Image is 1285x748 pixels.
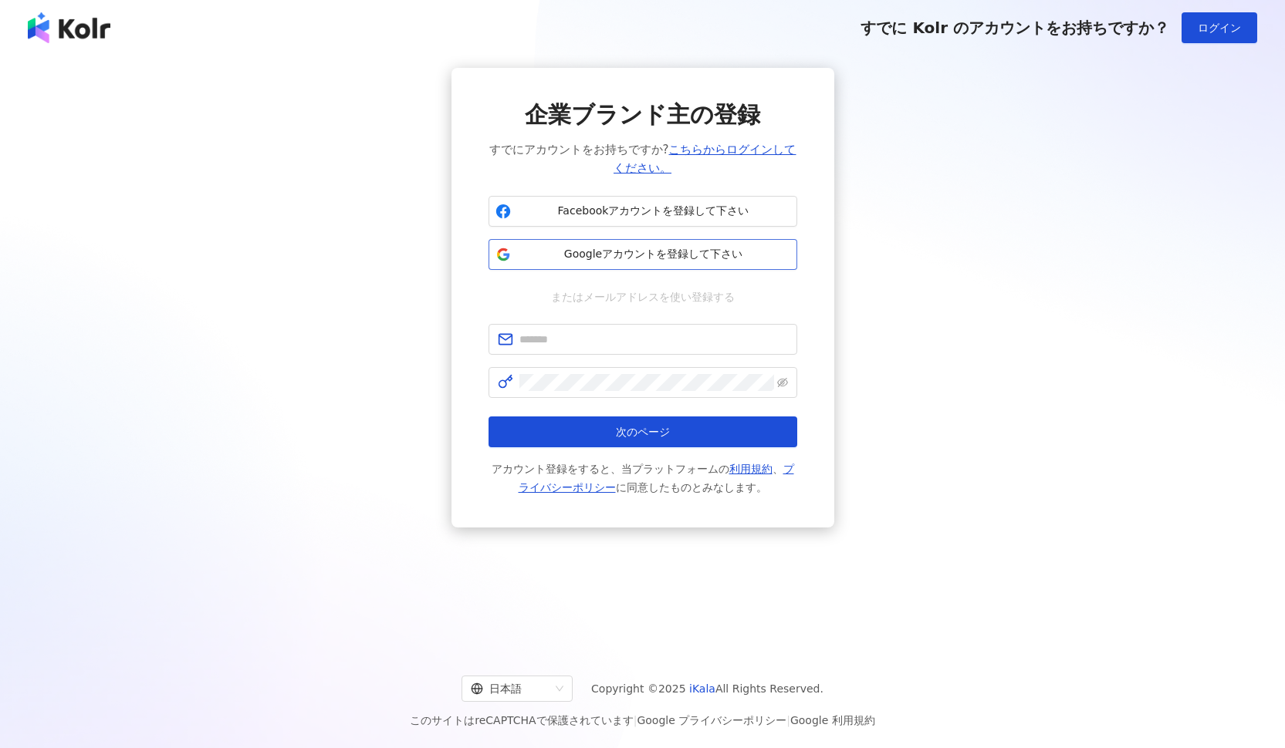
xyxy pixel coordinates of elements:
[614,143,796,175] a: こちらからログインしてください。
[786,714,790,726] span: |
[410,711,875,729] span: このサイトはreCAPTCHAで保護されています
[489,239,797,270] button: Googleアカウントを登録して下さい
[637,714,786,726] a: Google プライバシーポリシー
[517,247,790,262] span: Googleアカウントを登録して下さい
[591,679,823,698] span: Copyright © 2025 All Rights Reserved.
[1182,12,1257,43] button: ログイン
[489,416,797,447] button: 次のページ
[517,204,790,219] span: Facebookアカウントを登録して下さい
[489,460,797,497] span: アカウント登録をすると、当プラットフォームの 、 に同意したものとみなします。
[1198,22,1241,34] span: ログイン
[540,288,746,305] span: またはメールアドレスを使い登録する
[634,714,637,726] span: |
[861,19,1169,37] span: すでに Kolr のアカウントをお持ちですか？
[519,463,794,494] a: プライバシーポリシー
[616,426,670,438] span: 次のページ
[777,377,788,388] span: eye-invisible
[689,682,715,695] a: iKala
[525,99,760,131] span: 企業ブランド主の登録
[790,714,875,726] a: Google 利用規約
[471,676,550,701] div: 日本語
[489,196,797,227] button: Facebookアカウントを登録して下さい
[489,140,797,177] span: すでにアカウントをお持ちですか?
[28,12,110,43] img: logo
[729,463,773,475] a: 利用規約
